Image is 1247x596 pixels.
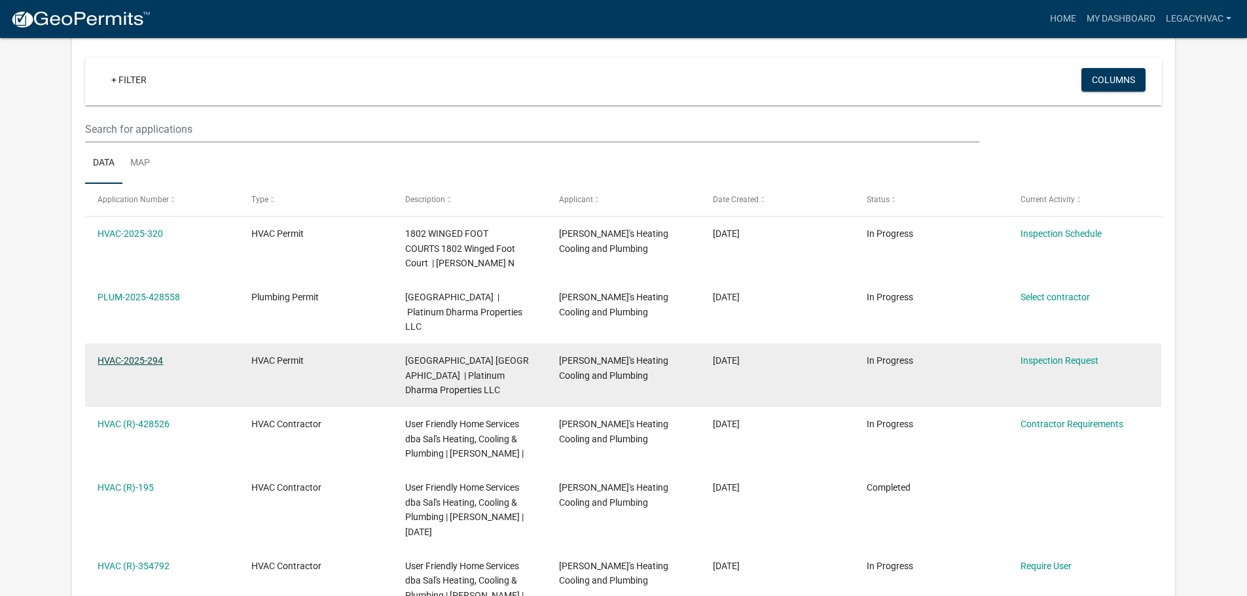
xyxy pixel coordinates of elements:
[713,482,740,493] span: 12/31/2024
[405,195,445,204] span: Description
[98,228,163,239] a: HVAC-2025-320
[547,184,700,215] datatable-header-cell: Applicant
[122,143,158,184] a: Map
[867,355,913,366] span: In Progress
[559,482,668,508] span: Sal's Heating Cooling and Plumbing
[405,228,515,269] span: 1802 WINGED FOOT COURTS 1802 Winged Foot Court | Harris Kelley N
[239,184,393,215] datatable-header-cell: Type
[405,355,529,396] span: 428 WATT STREET 428 Watt Street | Platinum Dharma Properties LLC
[559,419,668,444] span: Sal's Heating Cooling and Plumbing
[867,482,911,493] span: Completed
[251,419,321,429] span: HVAC Contractor
[713,228,740,239] span: 06/05/2025
[251,561,321,571] span: HVAC Contractor
[98,419,170,429] a: HVAC (R)-428526
[251,195,268,204] span: Type
[867,561,913,571] span: In Progress
[713,561,740,571] span: 12/31/2024
[85,116,979,143] input: Search for applications
[867,419,913,429] span: In Progress
[867,228,913,239] span: In Progress
[700,184,854,215] datatable-header-cell: Date Created
[98,482,154,493] a: HVAC (R)-195
[98,292,180,302] a: PLUM-2025-428558
[559,355,668,381] span: Sal's Heating Cooling and Plumbing
[101,68,157,92] a: + Filter
[1045,7,1081,31] a: Home
[1081,7,1161,31] a: My Dashboard
[98,355,163,366] a: HVAC-2025-294
[251,355,304,366] span: HVAC Permit
[1021,419,1123,429] a: Contractor Requirements
[559,292,668,317] span: Sal's Heating Cooling and Plumbing
[559,195,593,204] span: Applicant
[1021,228,1102,239] a: Inspection Schedule
[867,292,913,302] span: In Progress
[1081,68,1146,92] button: Columns
[1021,292,1090,302] a: Select contractor
[251,292,319,302] span: Plumbing Permit
[713,355,740,366] span: 05/30/2025
[854,184,1007,215] datatable-header-cell: Status
[98,195,169,204] span: Application Number
[1021,195,1075,204] span: Current Activity
[85,184,239,215] datatable-header-cell: Application Number
[393,184,547,215] datatable-header-cell: Description
[405,482,524,537] span: User Friendly Home Services dba Sal's Heating, Cooling & Plumbing | Jessica Heim | 12/31/2025
[85,143,122,184] a: Data
[405,419,524,459] span: User Friendly Home Services dba Sal's Heating, Cooling & Plumbing | Jessica Heim |
[98,561,170,571] a: HVAC (R)-354792
[1161,7,1237,31] a: legacyhvac
[713,292,740,302] span: 05/30/2025
[559,228,668,254] span: Sal's Heating Cooling and Plumbing
[1021,355,1098,366] a: Inspection Request
[1021,561,1072,571] a: Require User
[867,195,890,204] span: Status
[713,419,740,429] span: 05/30/2025
[559,561,668,586] span: Sal's Heating Cooling and Plumbing
[1007,184,1161,215] datatable-header-cell: Current Activity
[405,292,522,332] span: 428 WATT STREET | Platinum Dharma Properties LLC
[713,195,759,204] span: Date Created
[251,228,304,239] span: HVAC Permit
[251,482,321,493] span: HVAC Contractor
